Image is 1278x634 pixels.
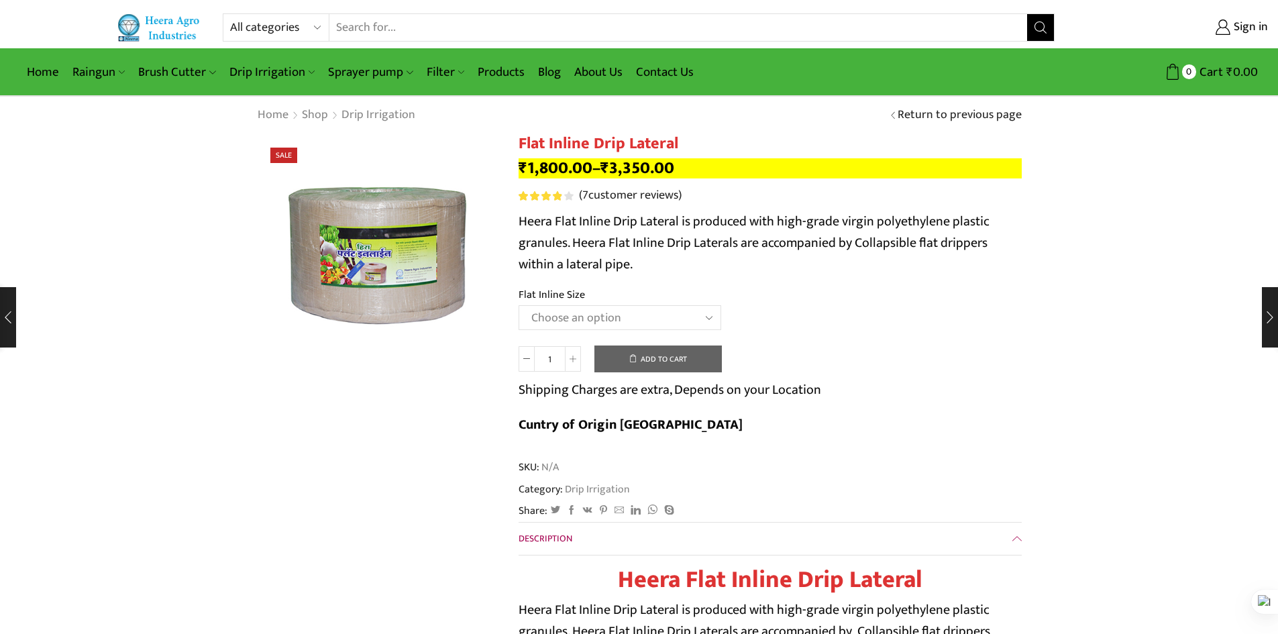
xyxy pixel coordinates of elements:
span: Cart [1196,63,1223,81]
span: Sale [270,148,297,163]
img: Flat Inline Drip Lateral [257,134,498,376]
span: 7 [519,191,576,201]
span: Description [519,531,572,546]
a: Sign in [1075,15,1268,40]
label: Flat Inline Size [519,287,585,303]
span: Sign in [1230,19,1268,36]
span: ₹ [600,154,609,182]
a: Raingun [66,56,131,88]
span: 7 [582,185,588,205]
a: Drip Irrigation [341,107,416,124]
a: Brush Cutter [131,56,222,88]
a: About Us [568,56,629,88]
span: Share: [519,503,547,519]
a: 0 Cart ₹0.00 [1068,60,1258,85]
bdi: 0.00 [1226,62,1258,83]
nav: Breadcrumb [257,107,416,124]
strong: Heera Flat Inline Drip Lateral [618,560,922,600]
a: (7customer reviews) [579,187,682,205]
b: Cuntry of Origin [GEOGRAPHIC_DATA] [519,413,743,436]
p: Shipping Charges are extra, Depends on your Location [519,379,821,401]
a: Return to previous page [898,107,1022,124]
span: ₹ [519,154,527,182]
a: Shop [301,107,329,124]
p: – [519,158,1022,178]
a: Home [20,56,66,88]
a: Description [519,523,1022,555]
span: ₹ [1226,62,1233,83]
span: Rated out of 5 based on customer ratings [519,191,562,201]
input: Search for... [329,14,1028,41]
input: Product quantity [535,346,565,372]
a: Filter [420,56,471,88]
a: Blog [531,56,568,88]
div: Rated 4.00 out of 5 [519,191,573,201]
a: Drip Irrigation [563,480,630,498]
span: SKU: [519,460,1022,475]
a: Home [257,107,289,124]
bdi: 3,350.00 [600,154,674,182]
a: Products [471,56,531,88]
p: Heera Flat Inline Drip Lateral is produced with high-grade virgin polyethylene plastic granules. ... [519,211,1022,275]
bdi: 1,800.00 [519,154,592,182]
span: N/A [539,460,559,475]
button: Add to cart [594,346,722,372]
a: Contact Us [629,56,700,88]
span: 0 [1182,64,1196,78]
button: Search button [1027,14,1054,41]
h1: Flat Inline Drip Lateral [519,134,1022,154]
span: Category: [519,482,630,497]
a: Drip Irrigation [223,56,321,88]
a: Sprayer pump [321,56,419,88]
